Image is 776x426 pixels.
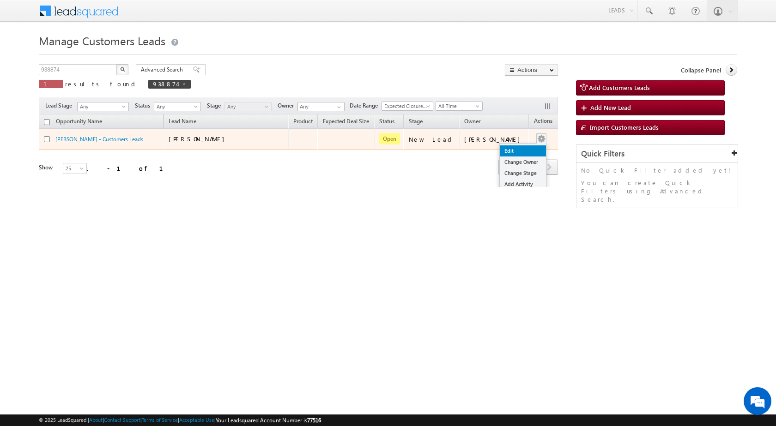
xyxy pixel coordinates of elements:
span: Any [154,102,198,111]
span: Date Range [350,102,382,110]
span: Status [135,102,154,110]
span: 77516 [307,417,321,424]
span: prev [498,159,515,175]
a: 25 [63,163,87,174]
a: Add Activity [500,179,546,190]
div: Minimize live chat window [152,5,174,27]
a: Status [375,116,399,128]
span: Owner [464,118,480,125]
span: Owner [278,102,297,110]
span: [PERSON_NAME] [169,135,229,143]
img: d_60004797649_company_0_60004797649 [16,48,39,60]
span: Stage [409,118,423,125]
span: results found [65,80,139,88]
p: No Quick Filter added yet! [581,166,733,174]
span: All Time [436,102,480,110]
div: [PERSON_NAME] [464,135,525,144]
p: You can create Quick Filters using Advanced Search. [581,179,733,204]
span: Import Customers Leads [590,123,659,131]
span: Collapse Panel [681,66,721,74]
a: Stage [404,116,427,128]
a: All Time [436,102,483,111]
a: next [541,160,558,175]
span: Lead Stage [45,102,76,110]
div: New Lead [409,135,455,144]
a: Expected Closure Date [382,102,433,111]
span: Add Customers Leads [589,84,650,91]
a: Opportunity Name [51,116,107,128]
span: Expected Closure Date [382,102,430,110]
span: Lead Name [164,116,201,128]
span: Your Leadsquared Account Number is [216,417,321,424]
span: Add New Lead [590,103,631,111]
div: 1 - 1 of 1 [85,163,174,174]
div: Quick Filters [576,145,738,163]
span: Open [379,133,400,144]
span: Actions [529,116,557,128]
a: [PERSON_NAME] - Customers Leads [55,136,143,143]
span: Stage [207,102,224,110]
a: Acceptable Use [179,417,214,423]
a: Change Stage [500,168,546,179]
em: Submit [135,284,168,297]
img: Search [120,67,125,72]
a: Any [154,102,201,111]
span: 938874 [153,80,177,88]
span: Opportunity Name [56,118,102,125]
span: 1 [43,80,58,88]
a: Show All Items [332,102,344,112]
span: Any [78,102,126,111]
div: Show [39,163,55,172]
a: Any [224,102,272,111]
a: Any [77,102,129,111]
a: prev [498,160,515,175]
span: Advanced Search [141,66,186,74]
a: Edit [500,145,546,156]
span: Any [225,102,269,111]
a: Contact Support [104,417,140,423]
textarea: Type your message and click 'Submit' [12,85,169,276]
span: next [541,159,558,175]
input: Check all records [44,119,50,125]
span: Product [293,118,313,125]
button: Actions [505,64,558,76]
span: 25 [63,164,88,173]
div: Leave a message [48,48,155,60]
a: Expected Deal Size [318,116,374,128]
input: Type to Search [297,102,345,111]
a: About [89,417,103,423]
a: Terms of Service [142,417,178,423]
a: Change Owner [500,156,546,168]
span: Manage Customers Leads [39,33,165,48]
span: © 2025 LeadSquared | | | | | [39,416,321,425]
span: Expected Deal Size [323,118,369,125]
